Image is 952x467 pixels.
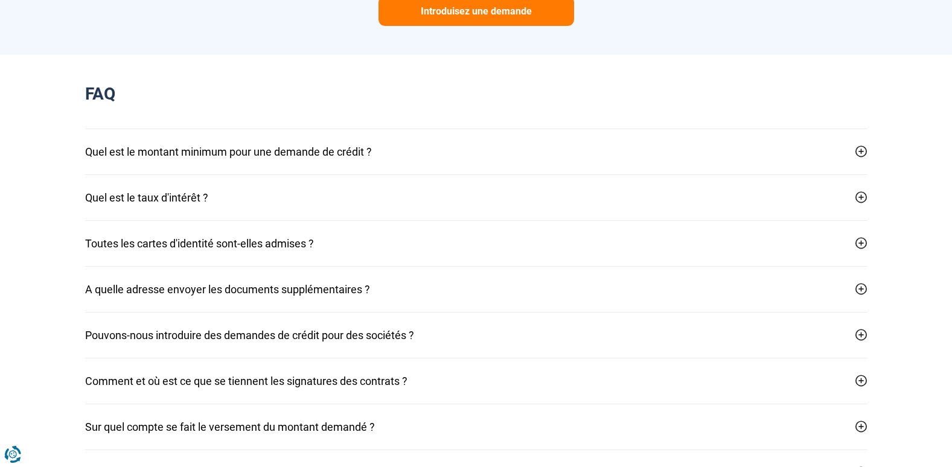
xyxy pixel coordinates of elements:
[85,84,867,104] h2: FAQ
[85,267,867,312] button: A quelle adresse envoyer les documents supplémentaires ?
[85,129,867,174] button: Quel est le montant minimum pour une demande de crédit ?
[85,313,867,358] button: Pouvons-nous introduire des demandes de crédit pour des sociétés ?
[85,358,867,404] button: Comment et où est ce que se tiennent les signatures des contrats ?
[85,175,867,220] button: Quel est le taux d'intérêt ?
[85,221,867,266] button: Toutes les cartes d'identité sont-elles admises ?
[85,404,867,450] button: Sur quel compte se fait le versement du montant demandé ?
